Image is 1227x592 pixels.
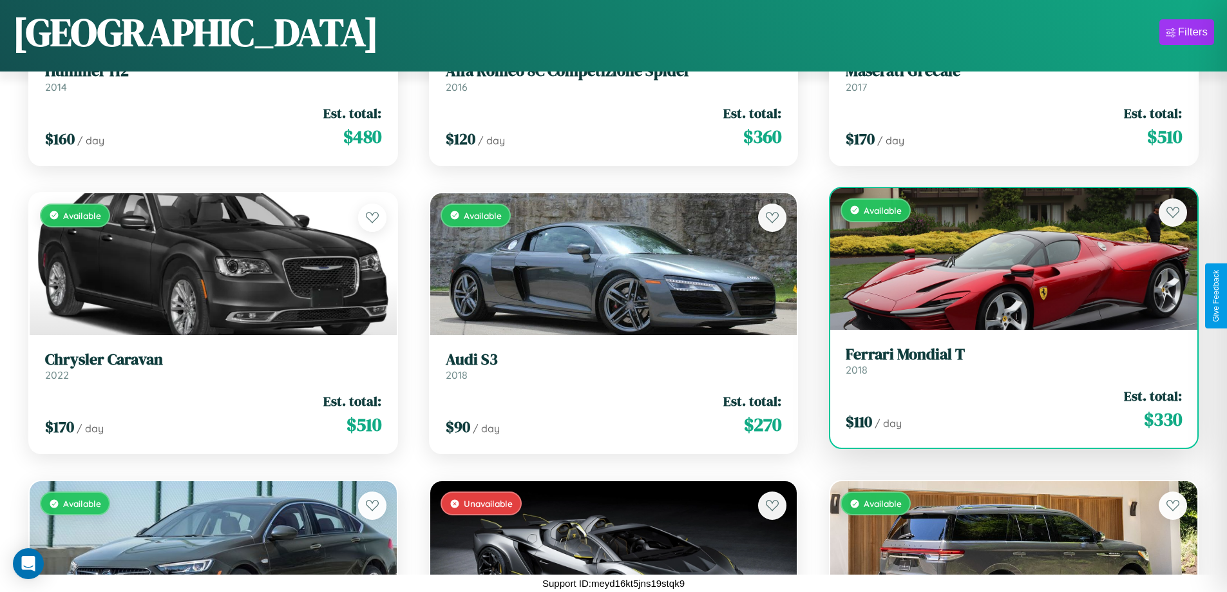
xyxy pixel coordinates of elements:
h3: Chrysler Caravan [45,350,381,369]
span: $ 120 [446,128,475,149]
span: $ 330 [1144,406,1182,432]
h3: Maserati Grecale [846,62,1182,81]
a: Ferrari Mondial T2018 [846,345,1182,377]
span: Est. total: [723,104,781,122]
span: / day [478,134,505,147]
a: Maserati Grecale2017 [846,62,1182,93]
span: Available [864,498,902,509]
a: Audi S32018 [446,350,782,382]
span: Available [864,205,902,216]
a: Chrysler Caravan2022 [45,350,381,382]
span: 2022 [45,368,69,381]
span: / day [877,134,904,147]
div: Give Feedback [1212,270,1221,322]
span: $ 110 [846,411,872,432]
span: Available [63,210,101,221]
span: 2018 [846,363,868,376]
span: $ 360 [743,124,781,149]
p: Support ID: meyd16kt5jns19stqk9 [542,575,685,592]
span: Est. total: [1124,387,1182,405]
h3: Ferrari Mondial T [846,345,1182,364]
h3: Audi S3 [446,350,782,369]
span: $ 480 [343,124,381,149]
span: 2014 [45,81,67,93]
span: 2016 [446,81,468,93]
span: Unavailable [464,498,513,509]
a: Hummer H22014 [45,62,381,93]
span: $ 270 [744,412,781,437]
span: / day [77,422,104,435]
span: $ 160 [45,128,75,149]
span: 2018 [446,368,468,381]
span: / day [875,417,902,430]
span: Available [464,210,502,221]
span: $ 170 [846,128,875,149]
span: $ 510 [347,412,381,437]
span: Available [63,498,101,509]
h1: [GEOGRAPHIC_DATA] [13,6,379,59]
span: Est. total: [1124,104,1182,122]
span: $ 170 [45,416,74,437]
h3: Alfa Romeo 8C Competizione Spider [446,62,782,81]
div: Open Intercom Messenger [13,548,44,579]
span: / day [77,134,104,147]
span: 2017 [846,81,867,93]
h3: Hummer H2 [45,62,381,81]
span: Est. total: [723,392,781,410]
span: Est. total: [323,392,381,410]
button: Filters [1159,19,1214,45]
a: Alfa Romeo 8C Competizione Spider2016 [446,62,782,93]
span: Est. total: [323,104,381,122]
span: $ 510 [1147,124,1182,149]
span: / day [473,422,500,435]
span: $ 90 [446,416,470,437]
div: Filters [1178,26,1208,39]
